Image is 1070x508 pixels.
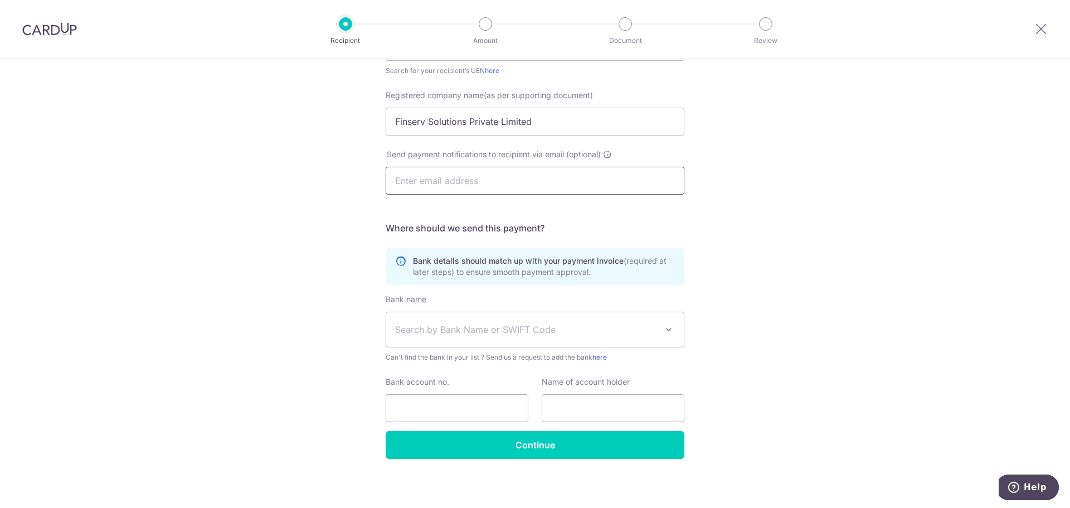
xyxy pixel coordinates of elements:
span: Help [25,8,48,18]
p: Review [724,35,807,46]
label: Bank account no. [386,376,449,388]
a: here [592,353,607,361]
input: Enter email address [386,167,684,195]
p: Amount [444,35,527,46]
iframe: Opens a widget where you can find more information [999,475,1059,502]
span: Registered company name(as per supporting document) [386,90,593,100]
p: Recipient [304,35,387,46]
h5: Where should we send this payment? [386,221,684,235]
a: here [485,66,499,75]
label: Bank name [386,294,426,305]
span: Can't find the bank in your list ? Send us a request to add the bank [386,352,684,363]
label: Name of account holder [542,376,630,388]
span: Search by Bank Name or SWIFT Code [395,323,657,336]
input: Continue [386,431,684,459]
span: Send payment notifications to recipient via email (optional) [387,149,601,160]
p: Bank details should match up with your payment invoice [413,255,675,278]
p: Document [584,35,667,46]
div: Search for your recipient’s UEN [386,65,684,76]
img: CardUp [22,22,77,36]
